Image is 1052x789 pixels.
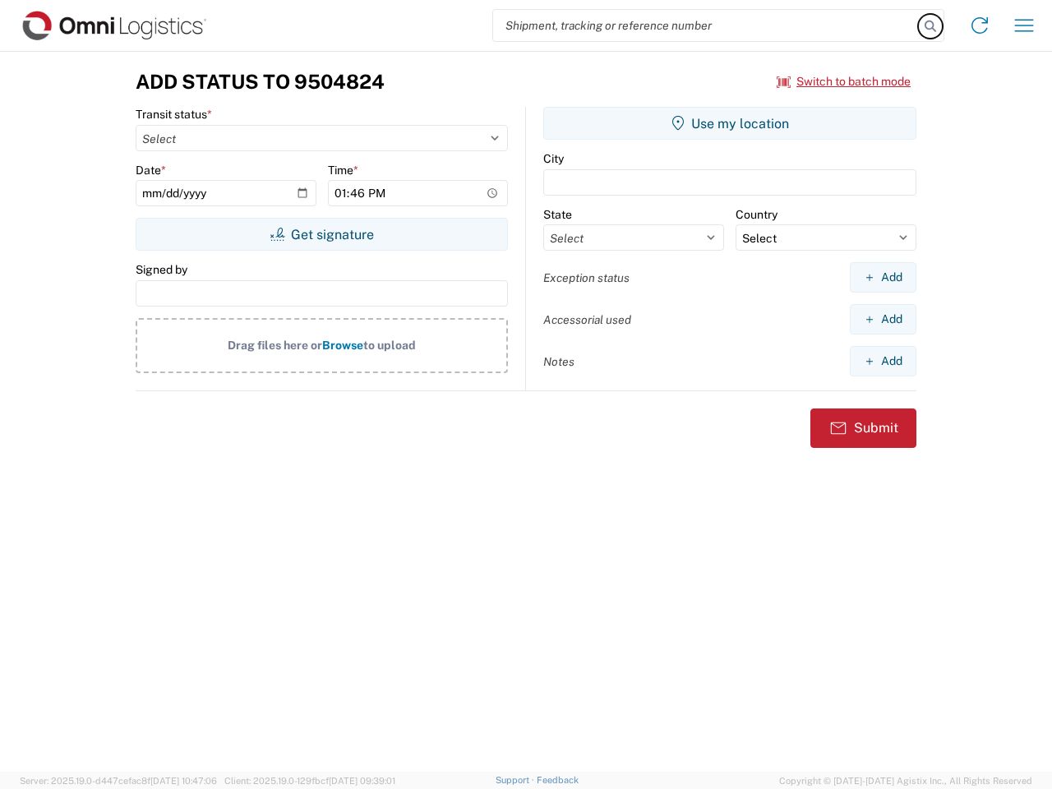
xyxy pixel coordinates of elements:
[850,262,916,293] button: Add
[224,776,395,786] span: Client: 2025.19.0-129fbcf
[543,354,574,369] label: Notes
[736,207,777,222] label: Country
[779,773,1032,788] span: Copyright © [DATE]-[DATE] Agistix Inc., All Rights Reserved
[136,163,166,178] label: Date
[328,163,358,178] label: Time
[136,70,385,94] h3: Add Status to 9504824
[363,339,416,352] span: to upload
[850,346,916,376] button: Add
[20,776,217,786] span: Server: 2025.19.0-d447cefac8f
[322,339,363,352] span: Browse
[136,218,508,251] button: Get signature
[543,270,630,285] label: Exception status
[537,775,579,785] a: Feedback
[543,107,916,140] button: Use my location
[496,775,537,785] a: Support
[136,107,212,122] label: Transit status
[150,776,217,786] span: [DATE] 10:47:06
[543,151,564,166] label: City
[136,262,187,277] label: Signed by
[777,68,911,95] button: Switch to batch mode
[493,10,919,41] input: Shipment, tracking or reference number
[228,339,322,352] span: Drag files here or
[329,776,395,786] span: [DATE] 09:39:01
[810,408,916,448] button: Submit
[543,312,631,327] label: Accessorial used
[850,304,916,335] button: Add
[543,207,572,222] label: State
